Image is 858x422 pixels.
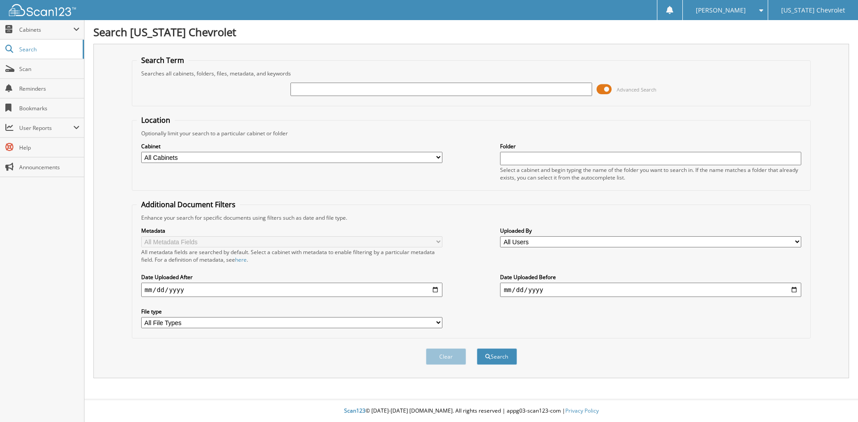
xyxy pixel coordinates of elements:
[617,86,656,93] span: Advanced Search
[500,142,801,150] label: Folder
[19,144,80,151] span: Help
[19,85,80,92] span: Reminders
[93,25,849,39] h1: Search [US_STATE] Chevrolet
[477,348,517,365] button: Search
[19,65,80,73] span: Scan
[19,104,80,112] span: Bookmarks
[141,283,442,297] input: start
[781,8,845,13] span: [US_STATE] Chevrolet
[141,248,442,263] div: All metadata fields are searched by default. Select a cabinet with metadata to enable filtering b...
[137,70,806,77] div: Searches all cabinets, folders, files, metadata, and keywords
[19,46,78,53] span: Search
[137,115,175,125] legend: Location
[19,26,73,33] span: Cabinets
[19,163,80,171] span: Announcements
[141,273,442,281] label: Date Uploaded After
[344,407,366,414] span: Scan123
[137,214,806,221] div: Enhance your search for specific documents using filters such as date and file type.
[235,256,247,263] a: here
[84,400,858,422] div: © [DATE]-[DATE] [DOMAIN_NAME]. All rights reserved | appg03-scan123-com |
[137,55,189,65] legend: Search Term
[137,130,806,137] div: Optionally limit your search to a particular cabinet or folder
[565,407,599,414] a: Privacy Policy
[426,348,466,365] button: Clear
[500,283,801,297] input: end
[141,227,442,234] label: Metadata
[137,200,240,209] legend: Additional Document Filters
[141,142,442,150] label: Cabinet
[696,8,746,13] span: [PERSON_NAME]
[500,227,801,234] label: Uploaded By
[500,273,801,281] label: Date Uploaded Before
[141,308,442,315] label: File type
[9,4,76,16] img: scan123-logo-white.svg
[500,166,801,181] div: Select a cabinet and begin typing the name of the folder you want to search in. If the name match...
[19,124,73,132] span: User Reports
